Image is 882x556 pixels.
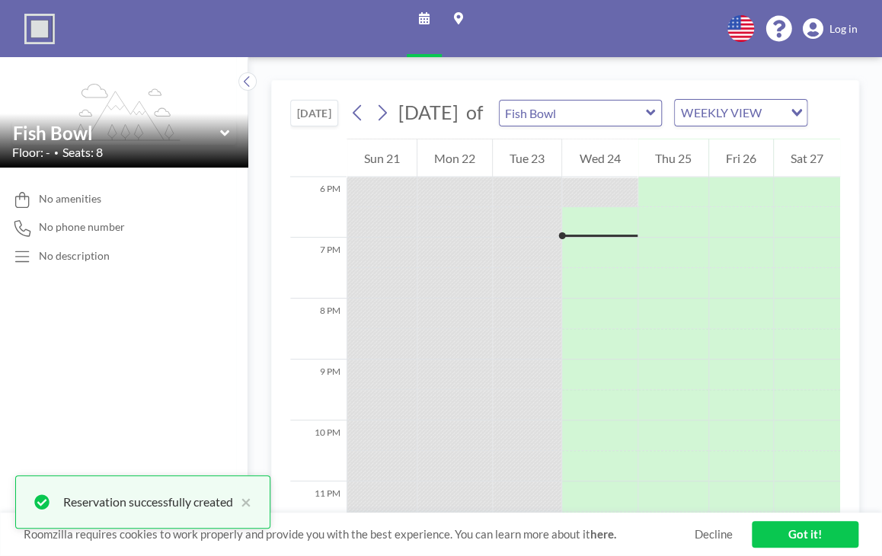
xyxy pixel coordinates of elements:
div: 11 PM [290,481,347,542]
div: 9 PM [290,359,347,420]
span: Roomzilla requires cookies to work properly and provide you with the best experience. You can lea... [24,527,695,542]
img: organization-logo [24,14,55,44]
div: Sat 27 [774,139,840,177]
div: Sun 21 [347,139,417,177]
div: Mon 22 [417,139,492,177]
span: Seats: 8 [62,145,103,160]
div: Fri 26 [709,139,773,177]
a: Log in [803,18,858,40]
div: 7 PM [290,238,347,299]
input: Search for option [765,103,781,123]
a: Got it! [752,521,858,548]
a: here. [590,527,616,541]
input: Fish Bowl [13,122,220,144]
span: of [466,101,483,124]
span: Floor: - [12,145,50,160]
div: Thu 25 [638,139,708,177]
input: Fish Bowl [500,101,646,126]
a: Decline [695,527,733,542]
div: Search for option [675,100,807,126]
div: 8 PM [290,299,347,359]
div: 10 PM [290,420,347,481]
span: No phone number [39,220,125,234]
button: close [233,493,251,511]
button: [DATE] [290,100,338,126]
div: Wed 24 [562,139,637,177]
span: Log in [829,22,858,36]
div: Reservation successfully created [63,493,233,511]
div: Tue 23 [493,139,561,177]
span: • [54,148,59,158]
span: [DATE] [398,101,459,123]
span: WEEKLY VIEW [678,103,764,123]
span: No amenities [39,192,101,206]
div: No description [39,249,110,263]
div: 6 PM [290,177,347,238]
